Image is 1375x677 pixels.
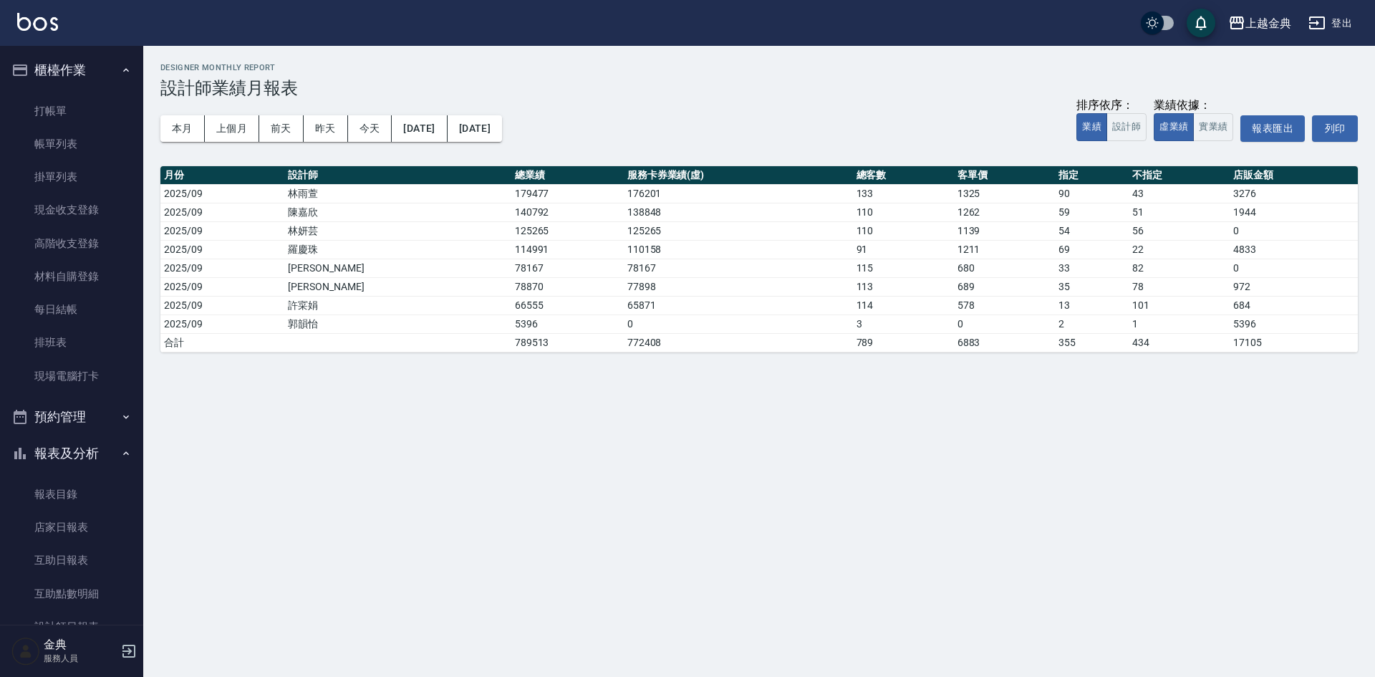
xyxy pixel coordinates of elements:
button: 實業績 [1193,113,1233,141]
td: 972 [1230,277,1358,296]
td: 22 [1129,240,1230,259]
button: 報表及分析 [6,435,137,472]
h3: 設計師業績月報表 [160,78,1358,98]
td: 林雨萱 [284,184,511,203]
button: 業績 [1076,113,1107,141]
td: 33 [1055,259,1129,277]
td: 69 [1055,240,1129,259]
td: [PERSON_NAME] [284,259,511,277]
button: [DATE] [448,115,502,142]
img: Logo [17,13,58,31]
a: 報表目錄 [6,478,137,511]
td: 0 [1230,259,1358,277]
td: 3276 [1230,184,1358,203]
td: 1211 [954,240,1055,259]
a: 互助日報表 [6,544,137,577]
a: 掛單列表 [6,160,137,193]
td: 91 [853,240,954,259]
td: 78167 [624,259,853,277]
a: 每日結帳 [6,293,137,326]
td: 3 [853,315,954,333]
td: 125265 [624,221,853,240]
td: 1944 [1230,203,1358,221]
div: 上越金典 [1245,14,1291,32]
button: 設計師 [1106,113,1147,141]
h2: Designer Monthly Report [160,63,1358,72]
td: 179477 [511,184,624,203]
td: 1325 [954,184,1055,203]
td: 65871 [624,296,853,315]
a: 設計師日報表 [6,610,137,643]
td: 110158 [624,240,853,259]
a: 報表匯出 [1240,115,1305,142]
td: 17105 [1230,333,1358,352]
td: 78870 [511,277,624,296]
td: 434 [1129,333,1230,352]
td: 54 [1055,221,1129,240]
td: 110 [853,203,954,221]
td: 2025/09 [160,315,284,333]
button: save [1187,9,1215,37]
td: 684 [1230,296,1358,315]
p: 服務人員 [44,652,117,665]
td: 689 [954,277,1055,296]
td: 114 [853,296,954,315]
td: 1262 [954,203,1055,221]
th: 月份 [160,166,284,185]
td: 125265 [511,221,624,240]
td: 789 [853,333,954,352]
button: [DATE] [392,115,447,142]
a: 材料自購登錄 [6,260,137,293]
td: 許寀娟 [284,296,511,315]
h5: 金典 [44,638,117,652]
td: 35 [1055,277,1129,296]
td: 115 [853,259,954,277]
td: 羅慶珠 [284,240,511,259]
a: 帳單列表 [6,128,137,160]
td: 2025/09 [160,296,284,315]
div: 排序依序： [1076,98,1147,113]
button: 昨天 [304,115,348,142]
td: 772408 [624,333,853,352]
th: 客單價 [954,166,1055,185]
td: 133 [853,184,954,203]
button: 虛業績 [1154,113,1194,141]
td: 66555 [511,296,624,315]
button: 列印 [1312,115,1358,142]
td: 2025/09 [160,259,284,277]
button: 上越金典 [1222,9,1297,38]
td: 2025/09 [160,240,284,259]
a: 互助點數明細 [6,577,137,610]
button: 本月 [160,115,205,142]
td: 2025/09 [160,221,284,240]
button: 預約管理 [6,398,137,436]
td: 78 [1129,277,1230,296]
td: 0 [624,315,853,333]
td: 113 [853,277,954,296]
td: 51 [1129,203,1230,221]
div: 業績依據： [1154,98,1233,113]
td: 5396 [1230,315,1358,333]
a: 現場電腦打卡 [6,360,137,393]
td: 90 [1055,184,1129,203]
td: 578 [954,296,1055,315]
td: 59 [1055,203,1129,221]
td: 101 [1129,296,1230,315]
td: 郭韻怡 [284,315,511,333]
td: 2025/09 [160,184,284,203]
td: 140792 [511,203,624,221]
a: 排班表 [6,326,137,359]
a: 現金收支登錄 [6,193,137,226]
td: 789513 [511,333,624,352]
td: 6883 [954,333,1055,352]
td: 77898 [624,277,853,296]
td: 56 [1129,221,1230,240]
button: 櫃檯作業 [6,52,137,89]
td: 43 [1129,184,1230,203]
table: a dense table [160,166,1358,352]
td: 355 [1055,333,1129,352]
th: 不指定 [1129,166,1230,185]
img: Person [11,637,40,666]
td: 陳嘉欣 [284,203,511,221]
td: 2025/09 [160,203,284,221]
